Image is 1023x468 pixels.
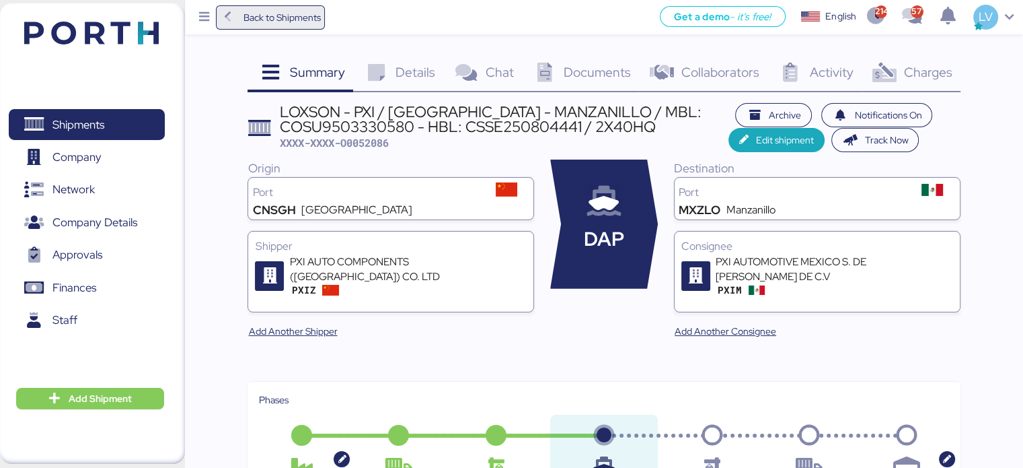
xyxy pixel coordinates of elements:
div: PXI AUTO COMPONENTS ([GEOGRAPHIC_DATA]) CO. LTD [289,255,451,284]
div: Shipper [255,238,527,255]
div: Manzanillo [726,205,775,215]
div: Destination [674,160,960,177]
span: XXXX-XXXX-O0052086 [280,136,389,149]
span: Collaborators [681,63,759,81]
span: Approvals [52,245,102,265]
div: Port [252,187,483,198]
button: Notifications On [821,103,933,127]
span: Activity [810,63,854,81]
a: Finances [9,273,165,304]
span: Shipments [52,115,104,135]
span: Company [52,147,102,167]
div: PXI AUTOMOTIVE MEXICO S. DE [PERSON_NAME] DE C.V [716,255,877,284]
span: Company Details [52,213,137,232]
a: Company [9,142,165,173]
span: DAP [584,225,624,254]
div: Phases [258,393,949,407]
span: Details [395,63,435,81]
span: Staff [52,310,77,330]
a: Approvals [9,240,165,271]
button: Archive [735,103,812,127]
span: Add Another Consignee [675,323,776,339]
a: Network [9,174,165,205]
span: Documents [564,63,631,81]
div: English [825,9,856,24]
span: LV [979,8,992,26]
span: Track Now [864,132,908,148]
span: Add Shipment [69,391,132,407]
a: Back to Shipments [216,5,326,30]
a: Shipments [9,109,165,140]
div: [GEOGRAPHIC_DATA] [301,205,412,215]
span: Archive [769,107,801,123]
span: Network [52,180,95,199]
div: Origin [248,160,534,177]
button: Track Now [831,128,919,152]
div: LOXSON - PXI / [GEOGRAPHIC_DATA] - MANZANILLO / MBL: COSU9503330580 - HBL: CSSE250804441 / 2X40HQ [280,104,728,135]
div: Consignee [681,238,953,255]
button: Menu [193,6,216,29]
a: Staff [9,305,165,336]
span: Back to Shipments [243,9,320,26]
span: Finances [52,278,96,298]
div: MXZLO [679,205,720,215]
span: Add Another Shipper [248,323,337,339]
span: Chat [485,63,513,81]
a: Company Details [9,207,165,238]
button: Add Another Shipper [237,319,348,343]
button: Add Shipment [16,388,164,409]
button: Add Another Consignee [664,319,787,343]
span: Charges [903,63,952,81]
span: Summary [290,63,345,81]
span: Notifications On [854,107,921,123]
button: Edit shipment [728,128,825,152]
span: Edit shipment [756,132,814,148]
div: Port [679,187,909,198]
div: CNSGH [252,205,295,215]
